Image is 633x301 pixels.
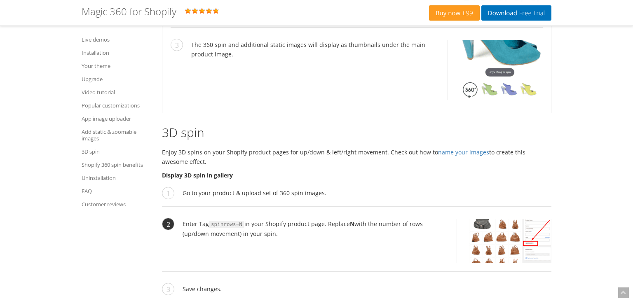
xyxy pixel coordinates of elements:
[162,171,233,179] strong: Display 3D spin in gallery
[350,220,354,228] strong: N
[460,10,473,16] span: £99
[438,148,489,156] a: name your images
[460,40,543,100] img: spin & static images show as thumbnails
[517,10,545,16] span: Free Trial
[162,126,551,139] h2: 3D spin
[162,188,551,207] li: Go to your product & upload set of 360 spin images.
[82,6,429,19] div: Rating: 5.0 ( )
[162,219,551,272] li: Enter Tag in your Shopify product page. Replace with the number of rows (up/down movement) in you...
[469,219,551,263] img: Enter Tag in your Shopify product page
[481,5,551,21] a: DownloadFree Trial
[171,40,543,109] li: The 360 spin and additional static images will display as thumbnails under the main product image.
[209,221,244,228] code: spinrows=N
[82,6,176,17] h1: Magic 360 for Shopify
[457,219,551,263] a: Enter Tag in your Shopify product page
[429,5,480,21] a: Buy now£99
[162,147,551,166] p: Enjoy 3D spins on your Shopify product pages for up/down & left/right movement. Check out how to ...
[448,40,543,100] a: spin & static images show as thumbnails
